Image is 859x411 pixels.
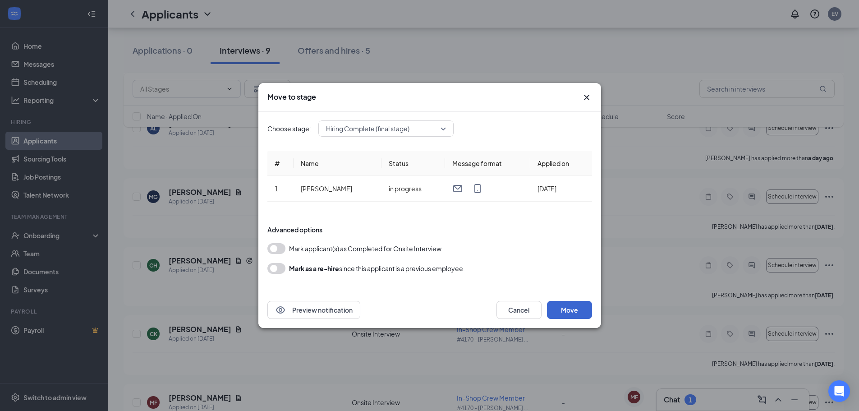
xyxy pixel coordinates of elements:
td: in progress [381,176,445,202]
span: Choose stage: [267,124,311,134]
button: Move [547,301,592,319]
svg: Cross [581,92,592,103]
th: Message format [445,151,531,176]
div: Advanced options [267,225,592,234]
td: [PERSON_NAME] [294,176,381,202]
span: 1 [275,185,278,193]
b: Mark as a re-hire [289,264,339,272]
svg: Eye [275,305,286,315]
div: since this applicant is a previous employee. [289,263,465,274]
th: Name [294,151,381,176]
th: Applied on [530,151,592,176]
span: Hiring Complete (final stage) [326,122,409,135]
button: EyePreview notification [267,301,360,319]
th: Status [381,151,445,176]
svg: MobileSms [472,183,483,194]
div: Open Intercom Messenger [828,380,850,402]
button: Close [581,92,592,103]
button: Cancel [496,301,542,319]
h3: Move to stage [267,92,316,102]
svg: Email [452,183,463,194]
td: [DATE] [530,176,592,202]
th: # [267,151,294,176]
span: Mark applicant(s) as Completed for Onsite Interview [289,243,441,254]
